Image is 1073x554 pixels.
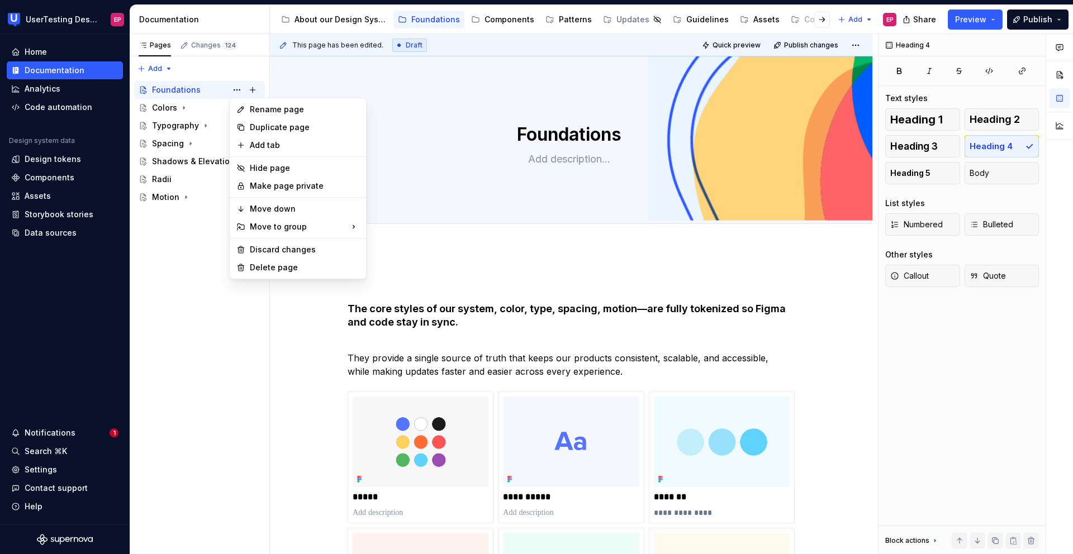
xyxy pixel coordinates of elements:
[250,244,359,255] div: Discard changes
[250,104,359,115] div: Rename page
[250,163,359,174] div: Hide page
[250,180,359,192] div: Make page private
[250,203,359,214] div: Move down
[250,262,359,273] div: Delete page
[232,218,364,236] div: Move to group
[250,122,359,133] div: Duplicate page
[250,140,359,151] div: Add tab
